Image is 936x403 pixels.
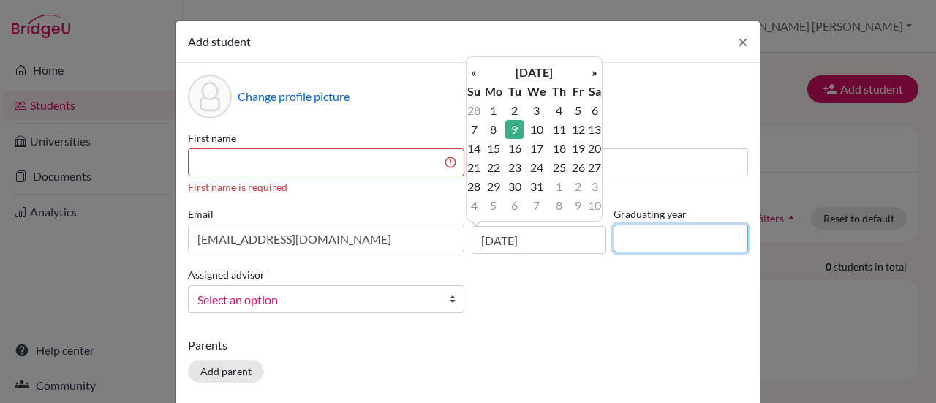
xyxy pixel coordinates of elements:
td: 8 [550,196,569,215]
th: We [524,82,549,101]
td: 3 [587,177,602,196]
td: 1 [481,101,505,120]
td: 6 [587,101,602,120]
button: Close [726,21,760,62]
td: 21 [467,158,481,177]
td: 23 [505,158,524,177]
td: 6 [505,196,524,215]
td: 10 [587,196,602,215]
th: « [467,63,481,82]
td: 24 [524,158,549,177]
td: 11 [550,120,569,139]
td: 4 [467,196,481,215]
td: 30 [505,177,524,196]
td: 14 [467,139,481,158]
td: 4 [550,101,569,120]
td: 16 [505,139,524,158]
td: 27 [587,158,602,177]
td: 5 [481,196,505,215]
p: Parents [188,336,748,354]
td: 7 [467,120,481,139]
td: 7 [524,196,549,215]
td: 28 [467,177,481,196]
td: 20 [587,139,602,158]
span: Add student [188,34,251,48]
span: × [738,31,748,52]
td: 9 [569,196,587,215]
td: 1 [550,177,569,196]
td: 13 [587,120,602,139]
label: Email [188,206,464,222]
td: 8 [481,120,505,139]
input: dd/mm/yyyy [472,226,606,254]
label: Graduating year [614,206,748,222]
td: 31 [524,177,549,196]
td: 5 [569,101,587,120]
th: Th [550,82,569,101]
td: 25 [550,158,569,177]
td: 18 [550,139,569,158]
td: 17 [524,139,549,158]
th: Tu [505,82,524,101]
div: First name is required [188,179,464,195]
td: 22 [481,158,505,177]
label: Surname [472,130,748,146]
td: 19 [569,139,587,158]
label: Assigned advisor [188,267,265,282]
td: 26 [569,158,587,177]
td: 15 [481,139,505,158]
th: [DATE] [481,63,587,82]
td: 2 [505,101,524,120]
span: Select an option [197,290,436,309]
td: 10 [524,120,549,139]
td: 3 [524,101,549,120]
div: Profile picture [188,75,232,118]
td: 12 [569,120,587,139]
th: Su [467,82,481,101]
th: » [587,63,602,82]
td: 9 [505,120,524,139]
th: Sa [587,82,602,101]
th: Mo [481,82,505,101]
td: 28 [467,101,481,120]
th: Fr [569,82,587,101]
label: First name [188,130,464,146]
button: Add parent [188,360,264,383]
td: 2 [569,177,587,196]
td: 29 [481,177,505,196]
